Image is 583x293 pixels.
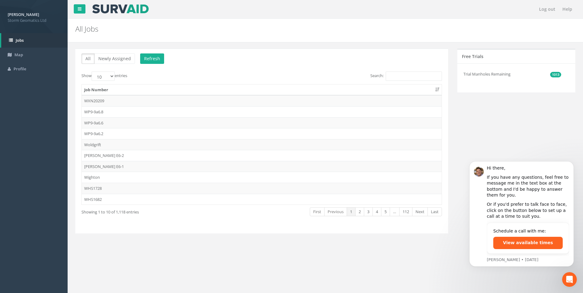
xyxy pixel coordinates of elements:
a: 4 [372,207,381,216]
td: WP9-9a6.6 [82,117,442,128]
label: Show entries [81,72,127,81]
td: [PERSON_NAME] E6-1 [82,161,442,172]
a: Jobs [1,33,68,48]
td: WP9-9a6.8 [82,106,442,117]
strong: [PERSON_NAME] [8,12,39,17]
td: WHS1682 [82,194,442,205]
iframe: Intercom notifications message [460,158,583,276]
span: Storm Geomatics Ltd [8,18,60,23]
a: 112 [399,207,412,216]
h2: All Jobs [75,25,490,33]
td: Woldgrift [82,139,442,150]
a: 5 [381,207,390,216]
button: All [81,53,95,64]
input: Search: [386,72,442,81]
th: Job Number: activate to sort column ascending [82,84,442,96]
a: Last [427,207,442,216]
a: 3 [364,207,373,216]
div: Showing 1 to 10 of 1,118 entries [81,207,226,215]
h5: Free Trials [462,54,483,59]
span: Profile [14,66,26,72]
a: [PERSON_NAME] Storm Geomatics Ltd [8,10,60,23]
a: 1 [347,207,356,216]
a: … [390,207,400,216]
select: Showentries [92,72,115,81]
button: Newly Assigned [94,53,135,64]
li: Trial Manholes Remaining [463,68,561,80]
td: WXN20209 [82,95,442,106]
td: WHS1728 [82,183,442,194]
span: 1013 [550,72,561,77]
a: Next [412,207,428,216]
td: Wighton [82,172,442,183]
button: Refresh [140,53,164,64]
td: WP9-9a6.2 [82,128,442,139]
a: First [310,207,325,216]
label: Search: [370,72,442,81]
span: Jobs [16,37,24,43]
a: 2 [355,207,364,216]
iframe: Intercom live chat [562,272,577,287]
a: Previous [324,207,347,216]
td: [PERSON_NAME] E6-2 [82,150,442,161]
span: Map [14,52,23,57]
